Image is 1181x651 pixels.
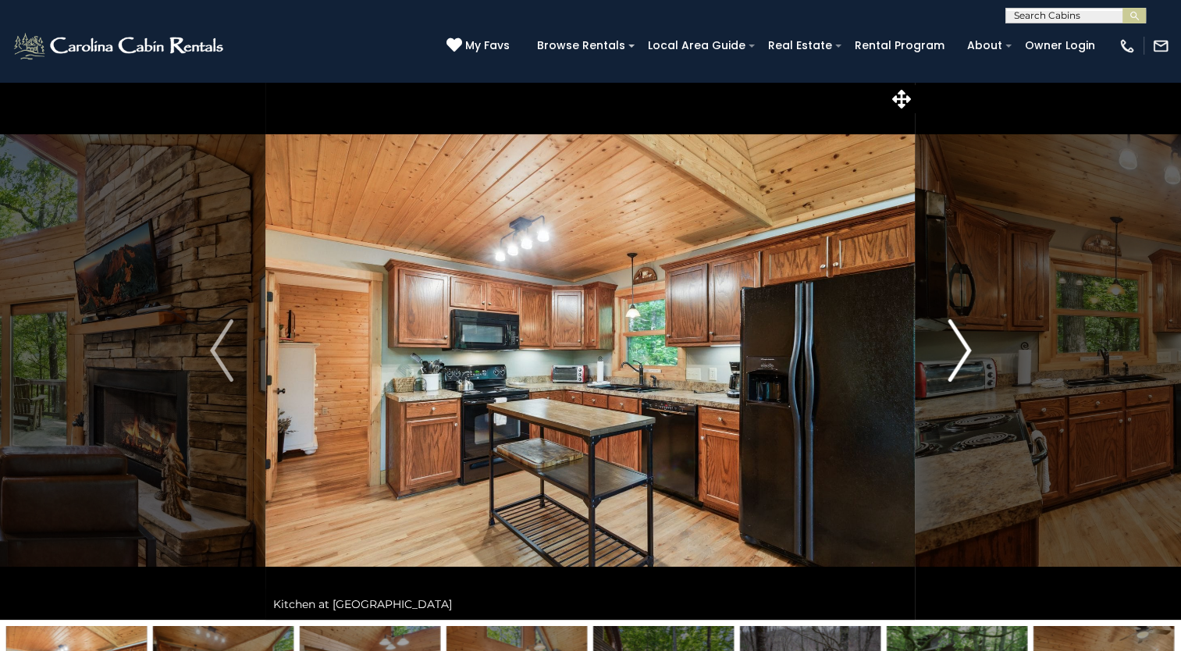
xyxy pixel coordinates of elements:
a: Browse Rentals [529,34,633,58]
img: White-1-2.png [12,30,228,62]
a: My Favs [446,37,514,55]
a: Owner Login [1017,34,1103,58]
a: Real Estate [760,34,840,58]
img: phone-regular-white.png [1119,37,1136,55]
img: arrow [948,319,971,382]
a: Rental Program [847,34,952,58]
span: My Favs [465,37,510,54]
img: arrow [210,319,233,382]
a: Local Area Guide [640,34,753,58]
img: mail-regular-white.png [1152,37,1169,55]
button: Previous [178,81,265,620]
button: Next [916,81,1003,620]
a: About [959,34,1010,58]
div: Kitchen at [GEOGRAPHIC_DATA] [265,589,915,620]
